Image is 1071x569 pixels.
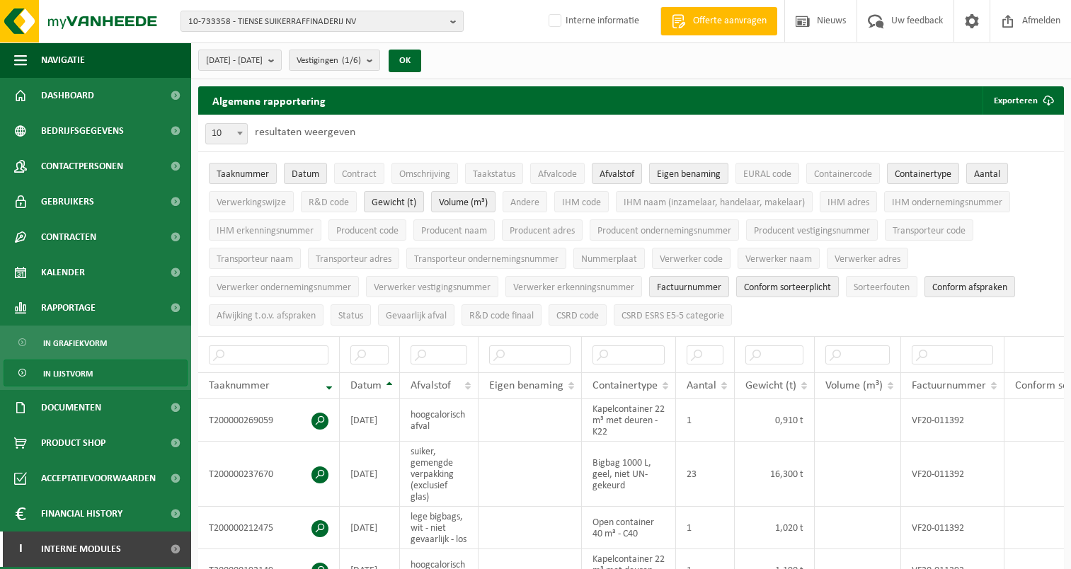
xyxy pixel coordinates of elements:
[893,226,966,236] span: Transporteur code
[966,163,1008,184] button: AantalAantal: Activate to sort
[649,276,729,297] button: FactuurnummerFactuurnummer: Activate to sort
[901,399,1004,442] td: VF20-011392
[622,311,724,321] span: CSRD ESRS E5-5 categorie
[209,276,359,297] button: Verwerker ondernemingsnummerVerwerker ondernemingsnummer: Activate to sort
[309,197,349,208] span: R&D code
[41,149,123,184] span: Contactpersonen
[209,380,270,391] span: Taaknummer
[188,11,445,33] span: 10-733358 - TIENSE SUIKERRAFFINADERIJ NV
[546,11,639,32] label: Interne informatie
[41,113,124,149] span: Bedrijfsgegevens
[597,226,731,236] span: Producent ondernemingsnummer
[814,169,872,180] span: Containercode
[198,442,340,507] td: T200000237670
[217,197,286,208] span: Verwerkingswijze
[43,360,93,387] span: In lijstvorm
[431,191,496,212] button: Volume (m³)Volume (m³): Activate to sort
[600,169,634,180] span: Afvalstof
[735,399,815,442] td: 0,910 t
[549,304,607,326] button: CSRD codeCSRD code: Activate to sort
[206,50,263,71] span: [DATE] - [DATE]
[374,282,491,293] span: Verwerker vestigingsnummer
[846,276,917,297] button: SorteerfoutenSorteerfouten: Activate to sort
[510,226,575,236] span: Producent adres
[736,276,839,297] button: Conform sorteerplicht : Activate to sort
[554,191,609,212] button: IHM codeIHM code: Activate to sort
[745,254,812,265] span: Verwerker naam
[974,169,1000,180] span: Aantal
[41,461,156,496] span: Acceptatievoorwaarden
[364,191,424,212] button: Gewicht (t)Gewicht (t): Activate to sort
[340,442,400,507] td: [DATE]
[4,360,188,386] a: In lijstvorm
[924,276,1015,297] button: Conform afspraken : Activate to sort
[592,163,642,184] button: AfvalstofAfvalstof: Activate to sort
[209,248,301,269] button: Transporteur naamTransporteur naam: Activate to sort
[689,14,770,28] span: Offerte aanvragen
[469,311,534,321] span: R&D code finaal
[334,163,384,184] button: ContractContract: Activate to sort
[465,163,523,184] button: TaakstatusTaakstatus: Activate to sort
[386,311,447,321] span: Gevaarlijk afval
[657,282,721,293] span: Factuurnummer
[660,7,777,35] a: Offerte aanvragen
[366,276,498,297] button: Verwerker vestigingsnummerVerwerker vestigingsnummer: Activate to sort
[676,442,735,507] td: 23
[590,219,739,241] button: Producent ondernemingsnummerProducent ondernemingsnummer: Activate to sort
[400,442,479,507] td: suiker, gemengde verpakking (exclusief glas)
[297,50,361,71] span: Vestigingen
[582,442,676,507] td: Bigbag 1000 L, geel, niet UN-gekeurd
[657,169,721,180] span: Eigen benaming
[217,226,314,236] span: IHM erkenningsnummer
[825,380,883,391] span: Volume (m³)
[41,290,96,326] span: Rapportage
[308,248,399,269] button: Transporteur adresTransporteur adres: Activate to sort
[887,163,959,184] button: ContainertypeContainertype: Activate to sort
[912,380,986,391] span: Factuurnummer
[217,254,293,265] span: Transporteur naam
[649,163,728,184] button: Eigen benamingEigen benaming: Activate to sort
[340,507,400,549] td: [DATE]
[41,219,96,255] span: Contracten
[562,197,601,208] span: IHM code
[743,169,791,180] span: EURAL code
[582,507,676,549] td: Open container 40 m³ - C40
[885,219,973,241] button: Transporteur codeTransporteur code: Activate to sort
[502,219,583,241] button: Producent adresProducent adres: Activate to sort
[421,226,487,236] span: Producent naam
[217,282,351,293] span: Verwerker ondernemingsnummer
[806,163,880,184] button: ContainercodeContainercode: Activate to sort
[340,399,400,442] td: [DATE]
[209,219,321,241] button: IHM erkenningsnummerIHM erkenningsnummer: Activate to sort
[41,184,94,219] span: Gebruikers
[892,197,1002,208] span: IHM ondernemingsnummer
[205,123,248,144] span: 10
[41,390,101,425] span: Documenten
[14,531,27,567] span: I
[983,86,1063,115] button: Exporteren
[439,197,488,208] span: Volume (m³)
[206,124,247,144] span: 10
[745,380,796,391] span: Gewicht (t)
[513,282,634,293] span: Verwerker erkenningsnummer
[292,169,319,180] span: Datum
[616,191,813,212] button: IHM naam (inzamelaar, handelaar, makelaar)IHM naam (inzamelaar, handelaar, makelaar): Activate to...
[895,169,951,180] span: Containertype
[624,197,805,208] span: IHM naam (inzamelaar, handelaar, makelaar)
[41,42,85,78] span: Navigatie
[41,78,94,113] span: Dashboard
[489,380,563,391] span: Eigen benaming
[660,254,723,265] span: Verwerker code
[342,56,361,65] count: (1/6)
[4,329,188,356] a: In grafiekvorm
[399,169,450,180] span: Omschrijving
[255,127,355,138] label: resultaten weergeven
[209,304,323,326] button: Afwijking t.o.v. afsprakenAfwijking t.o.v. afspraken: Activate to sort
[901,507,1004,549] td: VF20-011392
[41,425,105,461] span: Product Shop
[835,254,900,265] span: Verwerker adres
[378,304,454,326] button: Gevaarlijk afval : Activate to sort
[289,50,380,71] button: Vestigingen(1/6)
[43,330,107,357] span: In grafiekvorm
[342,169,377,180] span: Contract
